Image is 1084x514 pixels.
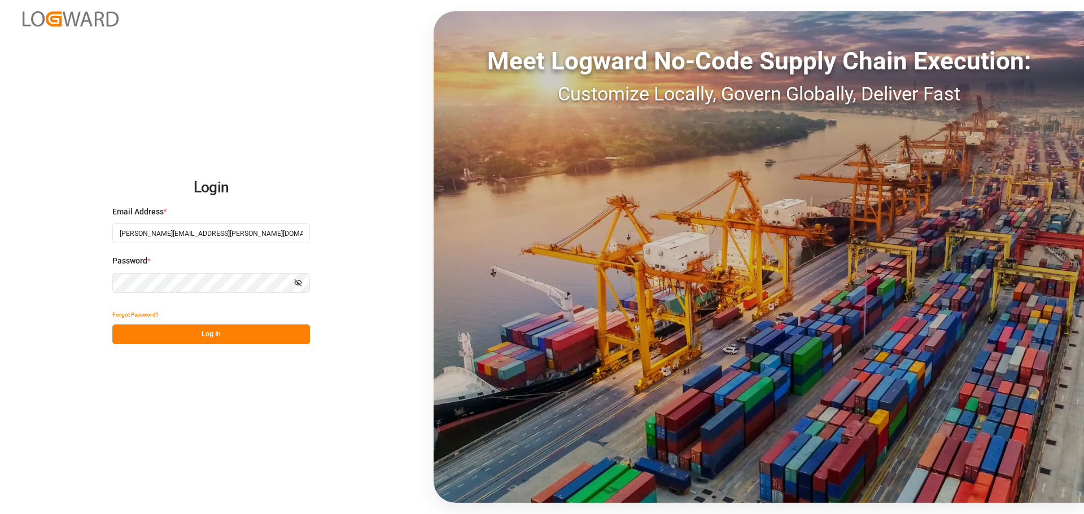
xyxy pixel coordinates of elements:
[112,206,164,218] span: Email Address
[112,255,147,267] span: Password
[434,80,1084,108] div: Customize Locally, Govern Globally, Deliver Fast
[112,223,310,243] input: Enter your email
[23,11,119,27] img: Logward_new_orange.png
[112,305,159,324] button: Forgot Password?
[112,324,310,344] button: Log In
[112,170,310,206] h2: Login
[434,42,1084,80] div: Meet Logward No-Code Supply Chain Execution:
